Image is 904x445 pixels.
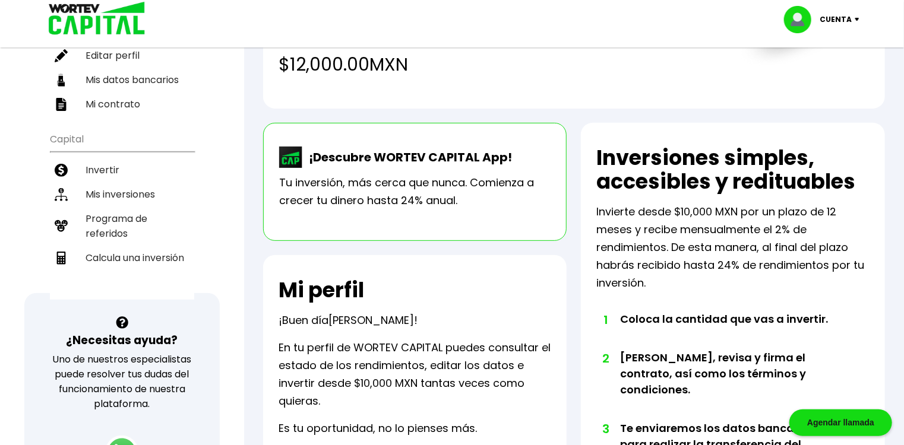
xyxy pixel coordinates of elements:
img: calculadora-icon.17d418c4.svg [55,252,68,265]
li: Coloca la cantidad que vas a invertir. [620,311,842,349]
h4: $12,000.00 MXN [279,51,716,78]
p: Cuenta [820,11,852,28]
img: inversiones-icon.6695dc30.svg [55,188,68,201]
ul: Capital [50,126,194,300]
a: Calcula una inversión [50,246,194,270]
ul: Perfil [50,11,194,116]
h2: Inversiones simples, accesibles y redituables [596,146,870,193]
img: editar-icon.952d3147.svg [55,49,68,62]
img: invertir-icon.b3b967d7.svg [55,164,68,177]
a: Programa de referidos [50,206,194,246]
span: 3 [602,420,608,438]
a: Invertir [50,158,194,182]
p: Invierte desde $10,000 MXN por un plazo de 12 meses y recibe mensualmente el 2% de rendimientos. ... [596,203,870,292]
p: Uno de nuestros especialistas puede resolver tus dudas del funcionamiento de nuestra plataforma. [40,352,204,411]
img: wortev-capital-app-icon [279,147,303,168]
h2: Mi perfil [279,278,364,302]
li: [PERSON_NAME], revisa y firma el contrato, así como los términos y condiciones. [620,349,842,420]
a: Mis inversiones [50,182,194,206]
p: ¡Buen día ! [279,311,418,329]
span: 1 [602,311,608,329]
h3: ¿Necesitas ayuda? [66,332,178,349]
img: icon-down [852,18,868,21]
a: Editar perfil [50,43,194,68]
p: Tu inversión, más cerca que nunca. Comienza a crecer tu dinero hasta 24% anual. [279,174,551,209]
span: 2 [602,349,608,367]
a: Mis datos bancarios [50,68,194,92]
span: [PERSON_NAME] [328,313,414,328]
img: contrato-icon.f2db500c.svg [55,98,68,111]
img: recomiendanos-icon.9b8e9327.svg [55,220,68,233]
div: Agendar llamada [789,409,892,436]
p: Es tu oportunidad, no lo pienses más. [279,419,477,437]
img: profile-image [784,6,820,33]
a: Mi contrato [50,92,194,116]
img: datos-icon.10cf9172.svg [55,74,68,87]
p: En tu perfil de WORTEV CAPITAL puedes consultar el estado de los rendimientos, editar los datos e... [279,339,552,410]
p: ¡Descubre WORTEV CAPITAL App! [303,148,512,166]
